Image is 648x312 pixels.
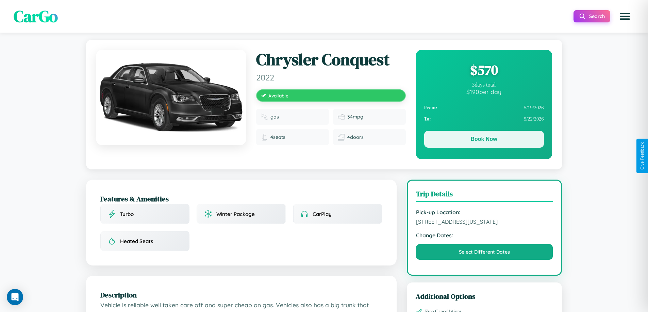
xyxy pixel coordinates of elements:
[216,211,255,217] span: Winter Package
[270,114,279,120] span: gas
[416,232,553,239] strong: Change Dates:
[574,10,610,22] button: Search
[96,50,246,145] img: Chrysler Conquest 2022
[338,134,345,141] img: Doors
[261,113,268,120] img: Fuel type
[416,244,553,260] button: Select Different Dates
[120,238,153,244] span: Heated Seats
[424,82,544,88] div: 3 days total
[589,13,605,19] span: Search
[256,72,406,82] span: 2022
[14,5,58,27] span: CarGo
[640,142,645,170] div: Give Feedback
[424,113,544,125] div: 5 / 22 / 2026
[347,134,364,140] span: 4 doors
[424,116,431,122] strong: To:
[270,134,285,140] span: 4 seats
[424,61,544,79] div: $ 570
[416,189,553,202] h3: Trip Details
[424,105,437,111] strong: From:
[120,211,134,217] span: Turbo
[615,7,634,26] button: Open menu
[261,134,268,141] img: Seats
[268,93,288,98] span: Available
[7,289,23,305] div: Open Intercom Messenger
[424,102,544,113] div: 5 / 19 / 2026
[256,50,406,70] h1: Chrysler Conquest
[416,291,553,301] h3: Additional Options
[416,218,553,225] span: [STREET_ADDRESS][US_STATE]
[424,88,544,95] div: $ 190 per day
[424,131,544,148] button: Book Now
[338,113,345,120] img: Fuel efficiency
[347,114,363,120] span: 34 mpg
[100,194,382,204] h2: Features & Amenities
[100,290,382,300] h2: Description
[313,211,332,217] span: CarPlay
[416,209,553,216] strong: Pick-up Location:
